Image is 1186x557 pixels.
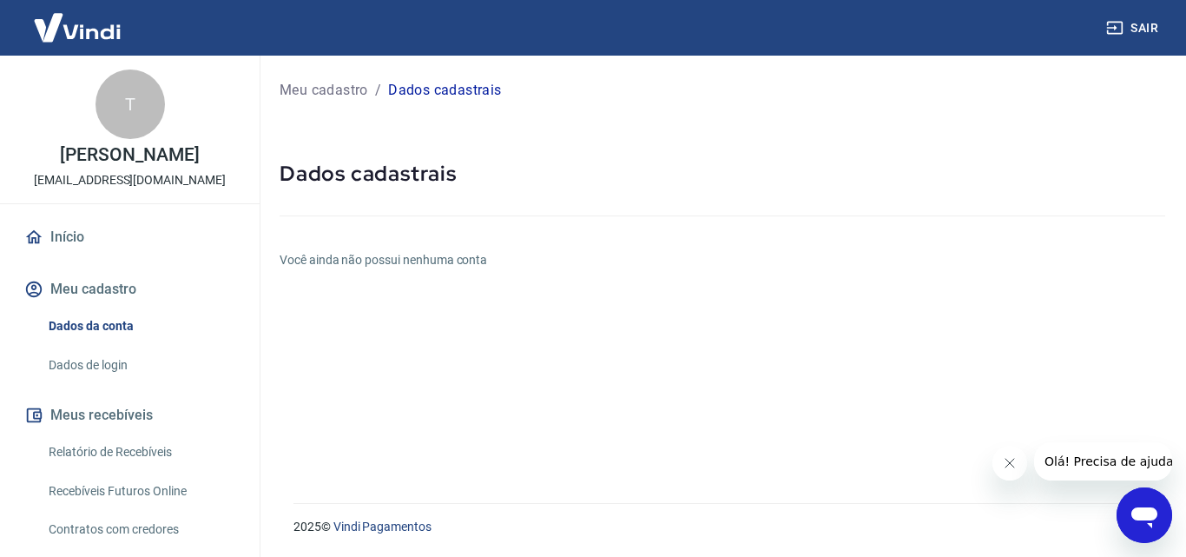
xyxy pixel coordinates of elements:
a: Relatório de Recebíveis [42,434,239,470]
h6: Você ainda não possui nenhuma conta [280,251,1165,269]
iframe: Mensagem da empresa [1034,442,1172,481]
div: T [96,70,165,139]
a: Início [21,218,239,256]
button: Sair [1103,12,1165,44]
p: 2025 © [293,518,1144,536]
button: Meu cadastro [21,270,239,308]
a: Contratos com credores [42,512,239,547]
p: / [375,80,381,101]
iframe: Fechar mensagem [992,446,1027,481]
a: Meu cadastro [280,80,368,101]
a: Recebíveis Futuros Online [42,474,239,509]
button: Meus recebíveis [21,396,239,434]
span: Olá! Precisa de ajuda? [10,12,146,26]
a: Vindi Pagamentos [333,520,432,534]
iframe: Botão para abrir a janela de mensagens [1117,487,1172,543]
a: Dados da conta [42,308,239,344]
img: Vindi [21,1,134,54]
p: [PERSON_NAME] [60,146,199,164]
a: Dados de login [42,348,239,383]
p: [EMAIL_ADDRESS][DOMAIN_NAME] [34,171,226,189]
h5: Dados cadastrais [280,160,1165,188]
p: Dados cadastrais [388,80,501,101]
